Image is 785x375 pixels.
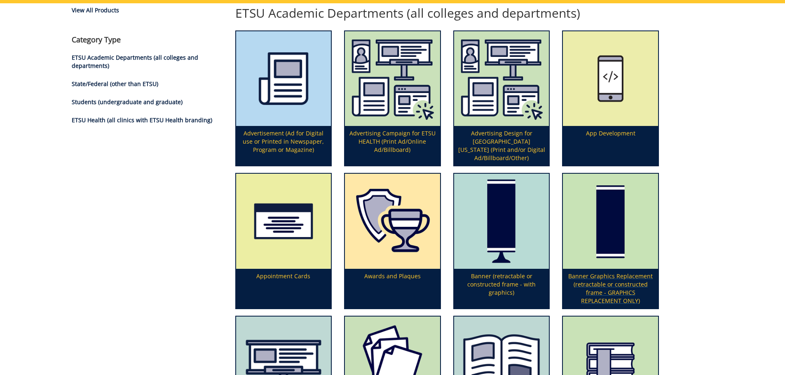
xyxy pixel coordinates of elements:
[563,174,658,269] img: graphics-only-banner-5949222f1cdc31.93524894.png
[454,269,549,308] p: Banner (retractable or constructed frame - with graphics)
[236,31,331,126] img: printmedia-5fff40aebc8a36.86223841.png
[72,116,212,124] a: ETSU Health (all clinics with ETSU Health branding)
[454,174,549,269] img: retractable-banner-59492b401f5aa8.64163094.png
[345,174,440,269] img: plaques-5a7339fccbae09.63825868.png
[563,269,658,308] p: Banner Graphics Replacement (retractable or constructed frame - GRAPHICS REPLACEMENT ONLY)
[454,126,549,165] p: Advertising Design for [GEOGRAPHIC_DATA][US_STATE] (Print and/or Digital Ad/Billboard/Other)
[345,126,440,165] p: Advertising Campaign for ETSU HEALTH (Print Ad/Online Ad/Billboard)
[563,174,658,308] a: Banner Graphics Replacement (retractable or constructed frame - GRAPHICS REPLACEMENT ONLY)
[236,31,331,166] a: Advertisement (Ad for Digital use or Printed in Newspaper, Program or Magazine)
[236,174,331,308] a: Appointment Cards
[563,126,658,165] p: App Development
[72,54,198,70] a: ETSU Academic Departments (all colleges and departments)
[236,126,331,165] p: Advertisement (Ad for Digital use or Printed in Newspaper, Program or Magazine)
[454,31,549,126] img: etsu%20health%20marketing%20campaign%20image-6075f5506d2aa2.29536275.png
[345,31,440,166] a: Advertising Campaign for ETSU HEALTH (Print Ad/Online Ad/Billboard)
[454,174,549,308] a: Banner (retractable or constructed frame - with graphics)
[563,31,658,166] a: App Development
[345,269,440,308] p: Awards and Plaques
[345,174,440,308] a: Awards and Plaques
[72,6,223,14] a: View All Products
[563,31,658,126] img: app%20development%20icon-655684178ce609.47323231.png
[236,269,331,308] p: Appointment Cards
[72,36,223,44] h4: Category Type
[236,174,331,269] img: appointment%20cards-6556843a9f7d00.21763534.png
[72,80,158,88] a: State/Federal (other than ETSU)
[454,31,549,166] a: Advertising Design for [GEOGRAPHIC_DATA][US_STATE] (Print and/or Digital Ad/Billboard/Other)
[235,6,659,20] h2: ETSU Academic Departments (all colleges and departments)
[72,98,183,106] a: Students (undergraduate and graduate)
[345,31,440,126] img: etsu%20health%20marketing%20campaign%20image-6075f5506d2aa2.29536275.png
